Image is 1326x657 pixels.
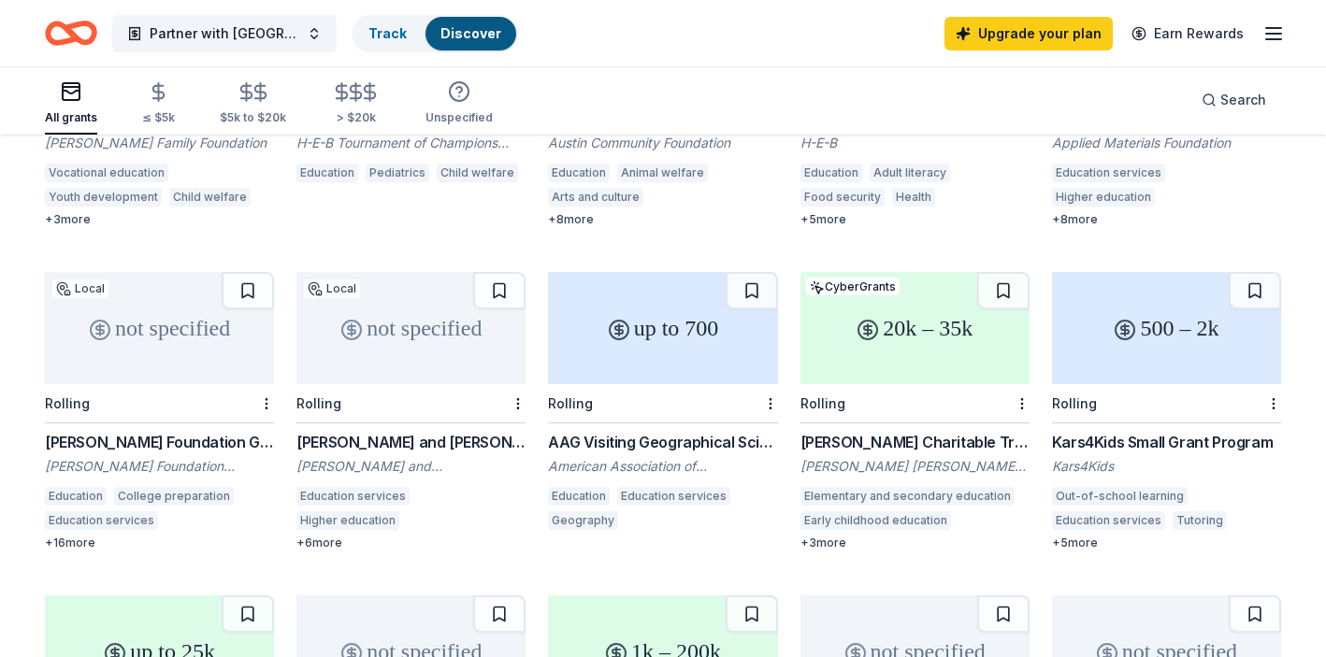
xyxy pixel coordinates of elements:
div: Pediatrics [366,164,429,182]
div: Geography [548,511,618,530]
div: Elementary and secondary education [800,487,1015,506]
button: > $20k [331,74,381,135]
div: + 5 more [800,212,1030,227]
div: Rolling [296,395,341,411]
div: Education [45,487,107,506]
div: [PERSON_NAME] Foundation Incorporated [45,457,274,476]
div: Local [304,279,360,298]
div: Child welfare [437,164,518,182]
a: up to 700RollingAAG Visiting Geographical Scientist ProgramAmerican Association of GeographersEdu... [548,272,777,536]
div: > $20k [331,110,381,125]
a: not specifiedLocalRolling[PERSON_NAME] and [PERSON_NAME] Foundation Grant[PERSON_NAME] and [PERSO... [296,272,526,550]
div: Food security [800,188,885,207]
div: American Association of Geographers [548,457,777,476]
div: [PERSON_NAME] Foundation Grant Program [45,431,274,453]
div: Local [52,279,108,298]
div: Civic participation [651,188,757,207]
div: 500 – 2k [1052,272,1281,384]
div: Rolling [548,395,593,411]
div: Education services [617,487,730,506]
div: [PERSON_NAME] and [PERSON_NAME] Foundation Grant [296,431,526,453]
div: H-E-B [800,134,1030,152]
div: Education services [45,511,158,530]
div: Child welfare [169,188,251,207]
a: not specifiedLocalRolling[PERSON_NAME] Foundation Grant Program[PERSON_NAME] Foundation Incorpora... [45,272,274,550]
div: CyberGrants [806,278,900,295]
div: Education [800,164,862,182]
div: $5k to $20k [220,110,286,125]
div: Out-of-school learning [1052,487,1188,506]
div: [PERSON_NAME] and [PERSON_NAME] Foundation [296,457,526,476]
div: 20k – 35k [800,272,1030,384]
div: Education services [1052,164,1165,182]
div: H-E-B Tournament of Champions Charitable Trust [296,134,526,152]
button: Unspecified [425,73,493,135]
span: Search [1220,89,1266,111]
div: [PERSON_NAME] Charitable Trust Grant [800,431,1030,453]
div: + 3 more [45,212,274,227]
div: + 3 more [800,536,1030,550]
div: All grants [45,110,97,125]
a: Upgrade your plan [944,17,1113,50]
div: not specified [296,272,526,384]
button: ≤ $5k [142,74,175,135]
div: Rolling [45,395,90,411]
div: Austin Community Foundation [548,134,777,152]
div: Tutoring [1173,511,1227,530]
div: Arts and culture [548,188,643,207]
a: Track [368,25,407,41]
button: Partner with [GEOGRAPHIC_DATA] for a New Literacy Initiative [112,15,337,52]
div: + 5 more [1052,536,1281,550]
div: Vocational education [45,164,168,182]
div: Education [548,164,610,182]
div: Early childhood education [800,511,951,530]
button: $5k to $20k [220,74,286,135]
button: All grants [45,73,97,135]
div: Adult literacy [870,164,950,182]
div: Education [296,164,358,182]
span: Partner with [GEOGRAPHIC_DATA] for a New Literacy Initiative [150,22,299,45]
div: ≤ $5k [142,110,175,125]
div: [PERSON_NAME] Family Foundation [45,134,274,152]
div: Rolling [1052,395,1097,411]
div: [PERSON_NAME] [PERSON_NAME] and [PERSON_NAME] "Mac" [PERSON_NAME] Charitable Trust [800,457,1030,476]
div: Unspecified [425,110,493,125]
div: + 6 more [296,536,526,550]
div: Education services [296,487,410,506]
a: 500 – 2kRollingKars4Kids Small Grant ProgramKars4KidsOut-of-school learningEducation servicesTuto... [1052,272,1281,550]
div: Youth development [45,188,162,207]
button: TrackDiscover [352,15,518,52]
div: Higher education [296,511,399,530]
div: Education services [1052,511,1165,530]
button: Search [1187,81,1281,119]
a: Discover [440,25,501,41]
div: + 16 more [45,536,274,550]
div: not specified [45,272,274,384]
div: AAG Visiting Geographical Scientist Program [548,431,777,453]
div: Education [548,487,610,506]
div: Kars4Kids [1052,457,1281,476]
div: Animal welfare [617,164,708,182]
div: Health [892,188,935,207]
div: College preparation [114,487,234,506]
div: Rolling [800,395,845,411]
div: up to 700 [548,272,777,384]
div: Medical education [407,511,516,530]
a: Home [45,11,97,55]
div: Higher education [1052,188,1155,207]
div: + 8 more [548,212,777,227]
a: 20k – 35kCyberGrantsRolling[PERSON_NAME] Charitable Trust Grant[PERSON_NAME] [PERSON_NAME] and [P... [800,272,1030,550]
div: Applied Materials Foundation [1052,134,1281,152]
div: + 8 more [1052,212,1281,227]
div: Kars4Kids Small Grant Program [1052,431,1281,453]
a: Earn Rewards [1120,17,1255,50]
